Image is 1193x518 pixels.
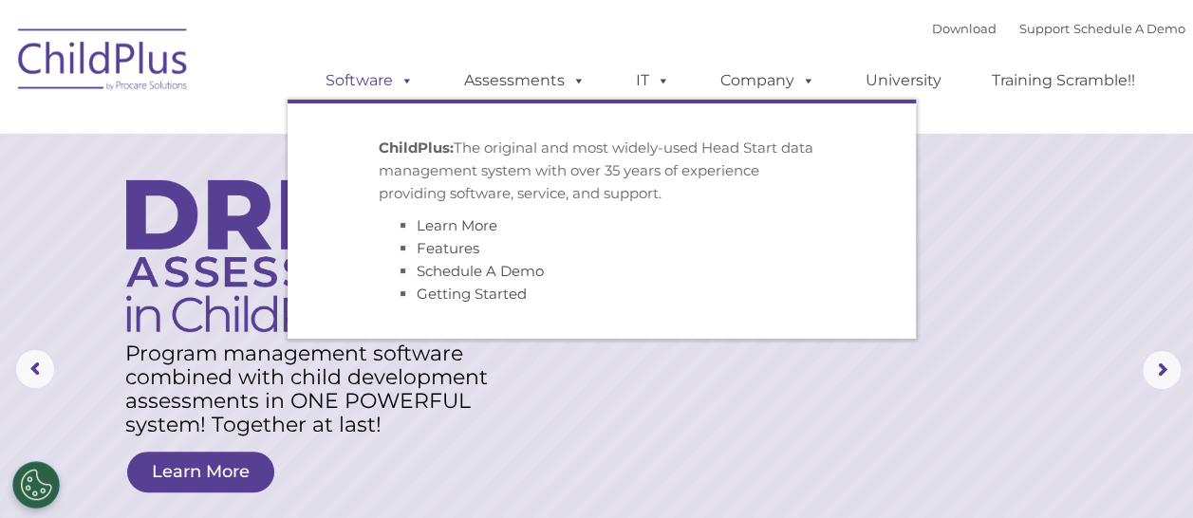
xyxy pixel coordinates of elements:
[12,461,60,509] button: Cookies Settings
[417,216,497,234] a: Learn More
[417,285,527,303] a: Getting Started
[617,62,689,100] a: IT
[445,62,605,100] a: Assessments
[932,21,1185,36] font: |
[264,125,322,139] span: Last name
[417,262,544,280] a: Schedule A Demo
[9,15,198,110] img: ChildPlus by Procare Solutions
[379,137,825,205] p: The original and most widely-used Head Start data management system with over 35 years of experie...
[932,21,997,36] a: Download
[1073,21,1185,36] a: Schedule A Demo
[417,239,479,257] a: Features
[125,342,507,436] rs-layer: Program management software combined with child development assessments in ONE POWERFUL system! T...
[847,62,960,100] a: University
[126,179,438,332] img: DRDP Assessment in ChildPlus
[973,62,1154,100] a: Training Scramble!!
[307,62,433,100] a: Software
[1019,21,1070,36] a: Support
[379,139,454,157] strong: ChildPlus:
[264,203,345,217] span: Phone number
[701,62,834,100] a: Company
[127,452,274,492] a: Learn More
